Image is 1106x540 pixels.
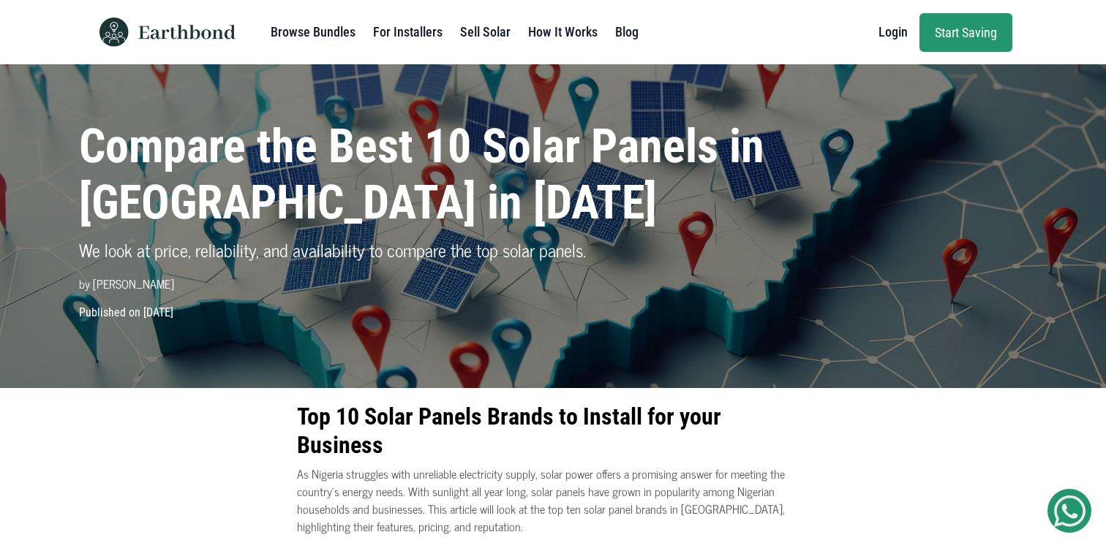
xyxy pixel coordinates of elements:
a: For Installers [373,18,443,47]
a: Start Saving [919,13,1012,52]
a: Browse Bundles [271,18,355,47]
b: Top 10 Solar Panels Brands to Install for your Business [297,403,721,458]
p: Published on [DATE] [70,304,1036,322]
a: Sell Solar [460,18,511,47]
p: We look at price, reliability, and availability to compare the top solar panels. [79,237,786,263]
img: Get Started On Earthbond Via Whatsapp [1054,495,1086,527]
img: Earthbond icon logo [94,18,135,47]
a: Blog [615,18,639,47]
a: How It Works [528,18,598,47]
h1: Compare the Best 10 Solar Panels in [GEOGRAPHIC_DATA] in [DATE] [79,119,786,232]
p: by [PERSON_NAME] [79,275,786,292]
img: Earthbond text logo [138,25,236,39]
a: Earthbond icon logo Earthbond text logo [94,6,236,58]
a: Login [879,18,908,47]
p: As Nigeria struggles with unreliable electricity supply, solar power offers a promising answer fo... [297,465,809,535]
